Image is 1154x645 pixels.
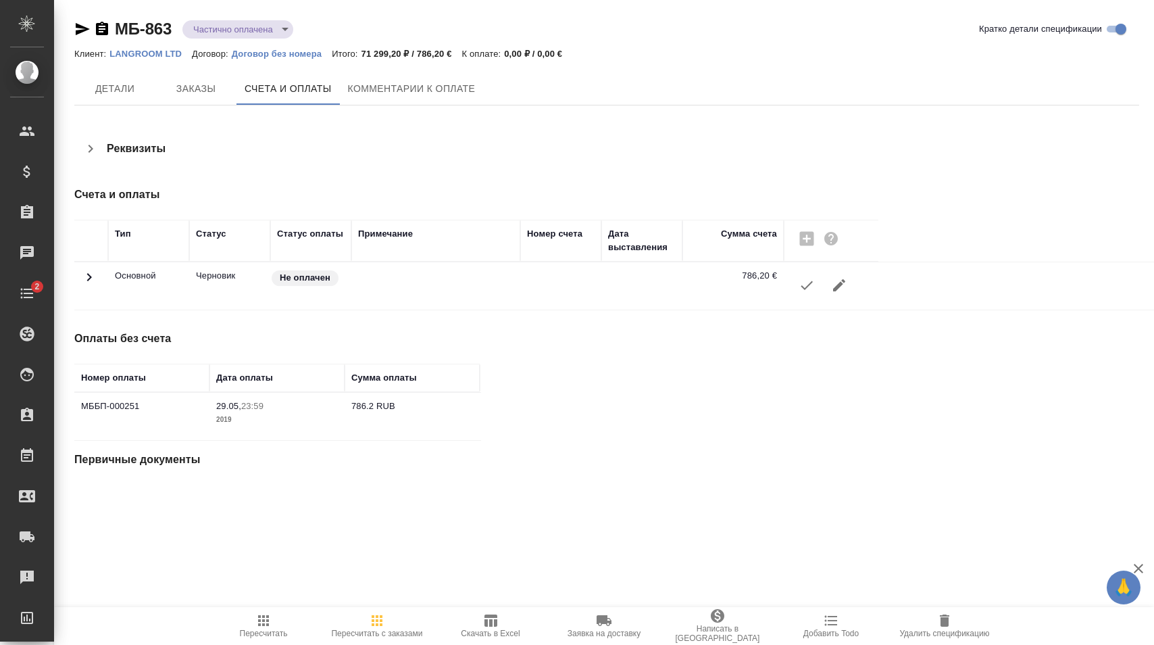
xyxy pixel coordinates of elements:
[351,371,417,385] div: Сумма оплаты
[721,227,777,241] div: Сумма счета
[979,22,1102,36] span: Кратко детали спецификации
[94,21,110,37] button: Скопировать ссылку
[216,371,273,385] div: Дата оплаты
[189,24,277,35] button: Частично оплачена
[74,393,209,440] td: МББП-000251
[107,141,166,157] h4: Реквизиты
[74,452,802,468] h4: Первичные документы
[823,269,855,302] button: Редактировать
[196,227,226,241] div: Статус
[1107,571,1140,604] button: 🙏
[81,277,97,287] span: Toggle Row Expanded
[164,80,228,97] span: Заказы
[115,227,131,241] div: Тип
[74,21,91,37] button: Скопировать ссылку для ЯМессенджера
[82,80,147,97] span: Детали
[358,227,413,241] div: Примечание
[26,280,47,293] span: 2
[791,269,823,302] button: К выставлению
[81,371,146,385] div: Номер оплаты
[232,49,332,59] p: Договор без номера
[109,47,192,59] a: LANGROOM LTD
[108,262,189,310] td: Основной
[245,80,332,97] span: Счета и оплаты
[348,80,476,97] span: Комментарии к оплате
[196,269,264,283] p: Можно менять сумму счета, создавать счет на предоплату, вносить изменения и пересчитывать специю
[115,20,172,38] a: МБ-863
[682,262,784,310] td: 786,20 €
[182,20,293,39] div: Частично оплачена
[1112,573,1135,602] span: 🙏
[345,393,480,440] td: 786.2 RUB
[332,49,361,59] p: Итого:
[109,49,192,59] p: LANGROOM LTD
[74,49,109,59] p: Клиент:
[232,47,332,59] a: Договор без номера
[504,49,572,59] p: 0,00 ₽ / 0,00 €
[241,401,264,411] p: 23:59
[527,227,582,241] div: Номер счета
[608,227,676,254] div: Дата выставления
[74,187,802,203] h4: Счета и оплаты
[3,277,51,310] a: 2
[277,227,343,241] div: Статус оплаты
[74,331,802,347] h4: Оплаты без счета
[216,413,338,427] p: 2019
[280,271,330,285] p: Не оплачен
[462,49,505,59] p: К оплате:
[192,49,232,59] p: Договор:
[216,401,241,411] p: 29.05,
[361,49,462,59] p: 71 299,20 ₽ / 786,20 €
